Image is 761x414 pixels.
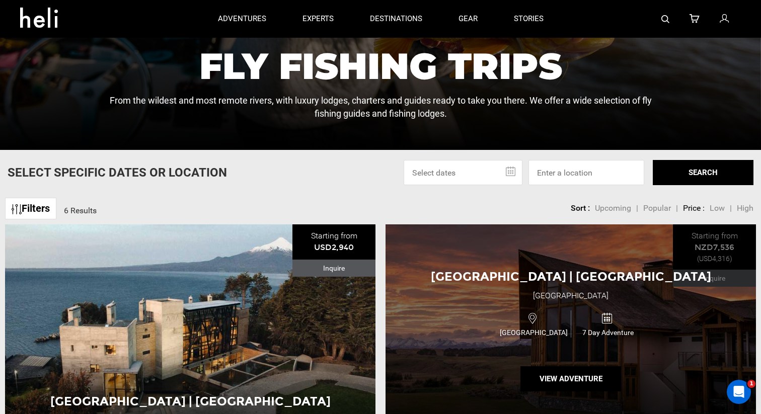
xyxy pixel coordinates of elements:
div: [GEOGRAPHIC_DATA] [533,290,608,302]
span: Upcoming [595,203,631,213]
li: | [676,203,678,214]
p: From the wildest and most remote rivers, with luxury lodges, charters and guides ready to take yo... [100,94,661,120]
p: destinations [370,14,422,24]
li: | [730,203,732,214]
input: Enter a location [528,160,644,185]
img: search-bar-icon.svg [661,15,669,23]
p: adventures [218,14,266,24]
span: [GEOGRAPHIC_DATA] | [GEOGRAPHIC_DATA] [431,269,711,284]
p: Select Specific Dates Or Location [8,164,227,181]
li: Price : [683,203,705,214]
span: 7 Day Adventure [571,327,645,338]
li: Sort : [571,203,590,214]
iframe: Intercom live chat [727,380,751,404]
button: View Adventure [520,366,621,391]
span: Popular [643,203,671,213]
span: Low [710,203,725,213]
span: 6 Results [64,206,97,215]
span: High [737,203,753,213]
span: [GEOGRAPHIC_DATA] [497,327,571,338]
h1: Fly Fishing Trips [100,48,661,84]
button: SEARCH [653,160,753,185]
p: experts [302,14,334,24]
a: Filters [5,198,56,219]
span: 1 [747,380,755,388]
input: Select dates [404,160,522,185]
img: btn-icon.svg [12,204,22,214]
li: | [636,203,638,214]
